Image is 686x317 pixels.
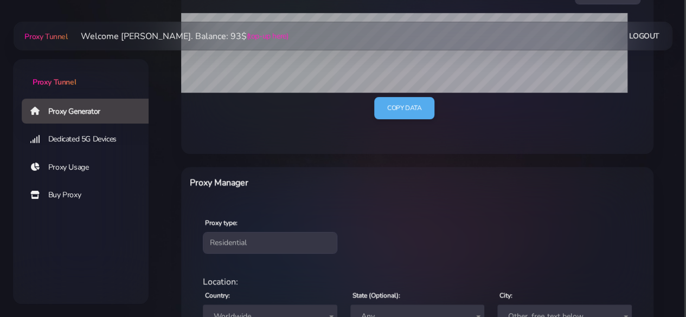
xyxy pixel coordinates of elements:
[629,26,659,46] a: Logout
[352,290,400,300] label: State (Optional):
[68,30,288,43] li: Welcome [PERSON_NAME]. Balance: 93$
[205,218,238,228] label: Proxy type:
[22,28,67,45] a: Proxy Tunnel
[247,30,288,42] a: (top-up here)
[526,140,672,303] iframe: Webchat Widget
[33,77,76,87] span: Proxy Tunnel
[499,290,512,300] label: City:
[22,99,157,124] a: Proxy Generator
[374,97,434,119] a: Copy data
[22,155,157,180] a: Proxy Usage
[196,275,638,288] div: Location:
[22,211,157,236] a: Account Top Up
[22,183,157,208] a: Buy Proxy
[205,290,230,300] label: Country:
[13,59,149,88] a: Proxy Tunnel
[22,127,157,152] a: Dedicated 5G Devices
[24,31,67,42] span: Proxy Tunnel
[190,176,450,190] h6: Proxy Manager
